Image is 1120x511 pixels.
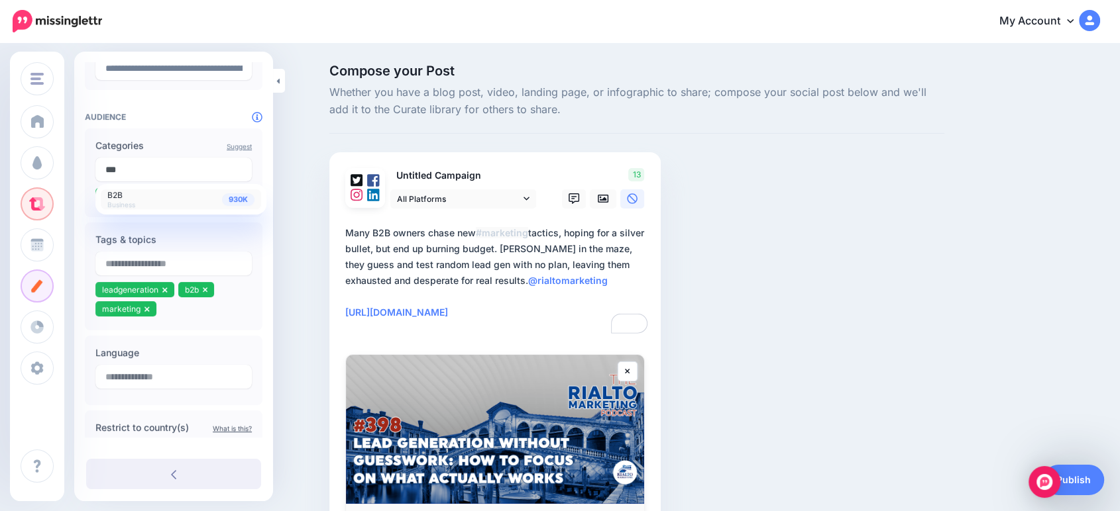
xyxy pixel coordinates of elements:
[397,192,520,206] span: All Platforms
[213,424,252,432] a: What is this?
[329,64,944,77] span: Compose your Post
[345,225,650,320] div: Many B2B owners chase new tactics, hoping for a silver bullet, but end up burning budget. [PERSON...
[1029,466,1060,498] div: Open Intercom Messenger
[222,193,254,206] span: 930K
[30,73,44,85] img: menu.png
[227,142,252,150] a: Suggest
[390,168,537,183] p: Untitled Campaign
[85,112,262,122] h4: Audience
[13,10,102,32] img: Missinglettr
[102,285,158,295] span: leadgeneration
[95,345,252,361] label: Language
[329,84,944,118] span: Whether you have a blog post, video, landing page, or infographic to share; compose your social p...
[1043,465,1104,495] a: Publish
[107,201,135,209] span: Business
[390,189,536,209] a: All Platforms
[346,355,644,504] img: Lead Generation Without Guesswork: How to Focus on What Actually Works | Rialto Marketing
[986,5,1100,38] a: My Account
[185,285,199,295] span: b2b
[107,190,123,200] span: B2B
[95,232,252,248] label: Tags & topics
[345,225,650,336] textarea: To enrich screen reader interactions, please activate Accessibility in Grammarly extension settings
[102,304,140,314] span: marketing
[101,189,261,209] a: 930K B2B Business
[95,420,252,436] label: Restrict to country(s)
[628,168,644,181] span: 13
[95,138,252,154] label: Categories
